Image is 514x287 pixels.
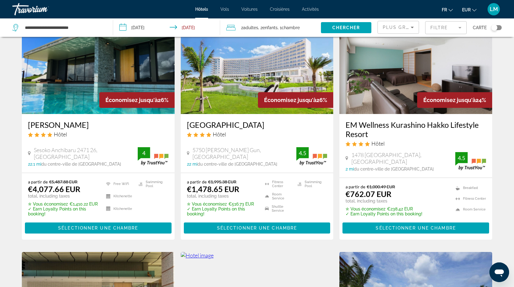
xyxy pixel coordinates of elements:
[367,184,395,189] del: €1,000.49 EUR
[258,23,278,32] span: , 2
[487,25,502,30] button: Toggle map
[455,154,468,162] div: 4.5
[184,222,330,234] button: Sélectionner une chambre
[28,202,68,206] span: ✮ Vous économisez
[28,206,98,216] p: ✓ Earn Loyalty Points on this booking!
[490,6,498,12] span: LM
[217,226,297,230] span: Sélectionner une chambre
[213,131,226,138] span: Hôtel
[278,23,300,32] span: , 1
[351,151,455,165] span: 1478 [GEOGRAPHIC_DATA], [GEOGRAPHIC_DATA]
[22,16,175,114] img: Hotel image
[187,184,239,194] ins: €1,478.65 EUR
[262,179,295,188] li: Fitness Center
[187,179,207,184] span: a partir de
[332,25,360,30] span: Chercher
[138,147,168,165] img: trustyou-badge.svg
[346,199,422,203] p: total, including taxes
[195,7,208,12] span: Hôtels
[243,25,258,30] span: Adultes
[105,97,158,103] span: Économisez jusqu'à
[296,149,309,157] div: 4.5
[346,211,422,216] p: ✓ Earn Loyalty Points on this booking!
[270,7,290,12] a: Croisières
[187,131,327,138] div: 4 star Hotel
[138,149,150,157] div: 4
[473,23,487,32] span: Carte
[346,184,365,189] span: a partir de
[262,204,295,213] li: Shuttle Service
[54,131,67,138] span: Hôtel
[342,224,489,231] a: Sélectionner une chambre
[442,7,447,12] span: fr
[423,97,476,103] span: Économisez jusqu'à
[99,92,175,108] div: 26%
[342,222,489,234] button: Sélectionner une chambre
[346,189,391,199] ins: €762.07 EUR
[442,5,453,14] button: Change language
[354,167,434,171] span: du centre-ville de [GEOGRAPHIC_DATA]
[376,226,456,230] span: Sélectionner une chambre
[295,179,327,188] li: Swimming Pool
[282,25,300,30] span: Chambre
[181,16,334,114] img: Hotel image
[49,179,77,184] del: €5,487.88 EUR
[28,184,80,194] ins: €4,077.66 EUR
[486,3,502,16] button: User Menu
[197,162,277,167] span: du centre-ville de [GEOGRAPHIC_DATA]
[264,97,316,103] span: Économisez jusqu'à
[41,162,121,167] span: du centre-ville de [GEOGRAPHIC_DATA]
[28,194,98,199] p: total, including taxes
[371,140,385,147] span: Hôtel
[462,5,476,14] button: Change currency
[136,179,168,188] li: Swimming Pool
[346,206,385,211] span: ✮ Vous économisez
[28,162,41,167] span: 22.1 mi
[187,202,257,206] p: €516.73 EUR
[28,120,168,129] a: [PERSON_NAME]
[28,131,168,138] div: 4 star Hotel
[417,92,492,108] div: 24%
[453,206,486,213] li: Room Service
[339,16,492,114] img: Hotel image
[12,1,74,17] a: Travorium
[187,194,257,199] p: total, including taxes
[187,162,197,167] span: 22 mi
[462,7,471,12] span: EUR
[383,24,414,31] mat-select: Sort by
[241,7,258,12] a: Voitures
[241,23,258,32] span: 2
[220,7,229,12] a: Vols
[187,206,257,216] p: ✓ Earn Loyalty Points on this booking!
[262,192,295,201] li: Room Service
[346,140,486,147] div: 4 star Hotel
[28,179,48,184] span: a partir de
[103,204,136,213] li: Kitchenette
[346,167,354,171] span: 2 mi
[263,25,278,30] span: Enfants
[25,222,172,234] button: Sélectionner une chambre
[302,7,319,12] a: Activités
[425,21,467,34] button: Filter
[346,120,486,139] a: EM Wellness Kurashino Hakko Lifestyle Resort
[346,206,422,211] p: €238.42 EUR
[184,224,330,231] a: Sélectionner une chambre
[220,18,321,37] button: Travelers: 2 adults, 2 children
[28,202,98,206] p: €1,410.22 EUR
[321,22,371,33] button: Chercher
[453,195,486,202] li: Fitness Center
[34,147,138,160] span: Sesoko Anchibaru 2471 26, [GEOGRAPHIC_DATA]
[103,179,136,188] li: Free WiFi
[187,120,327,129] a: [GEOGRAPHIC_DATA]
[192,147,296,160] span: 5750 [PERSON_NAME] Gun, [GEOGRAPHIC_DATA]
[489,262,509,282] iframe: Bouton de lancement de la fenêtre de messagerie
